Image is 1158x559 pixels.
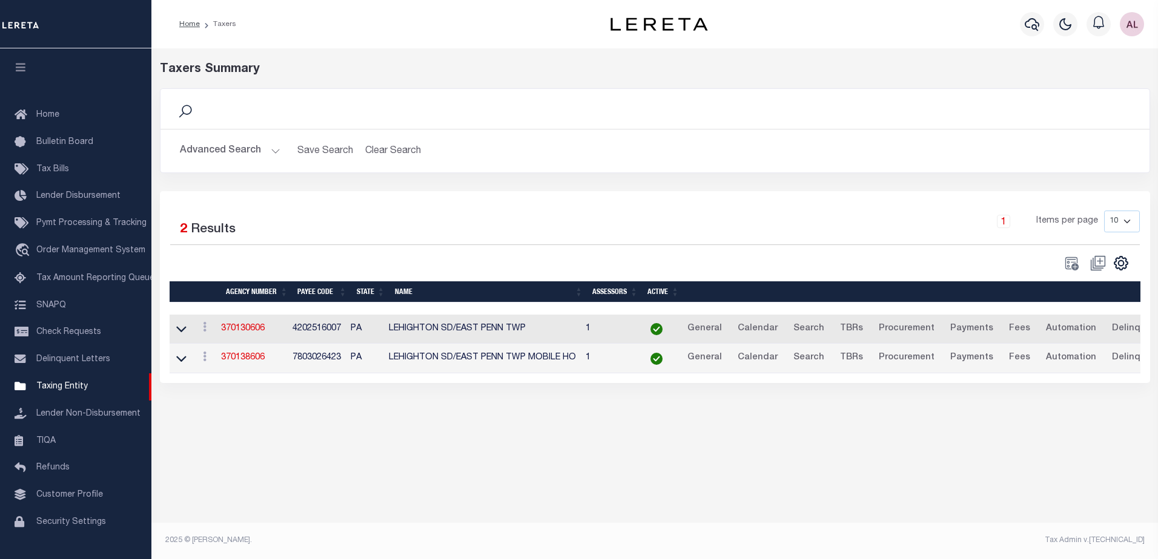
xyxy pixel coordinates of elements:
[352,281,390,302] th: State: activate to sort column ascending
[650,323,663,335] img: check-icon-green.svg
[643,281,684,302] th: Active: activate to sort column ascending
[1041,348,1102,368] a: Automation
[36,274,154,283] span: Tax Amount Reporting Queue
[36,138,93,146] span: Bulletin Board
[36,463,70,472] span: Refunds
[581,315,636,344] td: 1
[1036,215,1098,228] span: Items per page
[732,319,783,339] a: Calendar
[732,348,783,368] a: Calendar
[36,328,101,336] span: Check Requests
[36,410,141,418] span: Lender Non-Disbursement
[36,165,69,174] span: Tax Bills
[221,324,265,333] a: 370130606
[873,348,940,368] a: Procurement
[36,246,145,255] span: Order Management System
[360,139,426,163] button: Clear Search
[682,319,727,339] a: General
[682,348,727,368] a: General
[36,491,103,499] span: Customer Profile
[15,243,34,259] i: travel_explore
[36,382,88,391] span: Taxing Entity
[945,348,999,368] a: Payments
[156,535,655,546] div: 2025 © [PERSON_NAME].
[945,319,999,339] a: Payments
[1004,348,1036,368] a: Fees
[650,353,663,365] img: check-icon-green.svg
[835,348,868,368] a: TBRs
[390,281,588,302] th: Name: activate to sort column ascending
[290,139,360,163] button: Save Search
[200,19,236,30] li: Taxers
[788,348,830,368] a: Search
[664,535,1145,546] div: Tax Admin v.[TECHNICAL_ID]
[180,139,280,163] button: Advanced Search
[36,355,110,364] span: Delinquent Letters
[191,220,236,240] label: Results
[36,518,106,526] span: Security Settings
[36,111,59,119] span: Home
[180,223,187,236] span: 2
[587,281,643,302] th: Assessors: activate to sort column ascending
[36,219,147,227] span: Pymt Processing & Tracking
[873,319,940,339] a: Procurement
[384,315,581,344] td: LEHIGHTON SD/EAST PENN TWP
[384,344,581,373] td: LEHIGHTON SD/EAST PENN TWP MOBILE HO
[610,18,707,31] img: logo-dark.svg
[293,281,351,302] th: Payee Code: activate to sort column ascending
[346,315,384,344] td: PA
[36,192,121,200] span: Lender Disbursement
[36,301,66,309] span: SNAPQ
[581,344,636,373] td: 1
[160,60,898,79] div: Taxers Summary
[221,353,265,362] a: 370138606
[36,436,56,445] span: TIQA
[835,319,868,339] a: TBRs
[997,215,1010,228] a: 1
[346,344,384,373] td: PA
[1041,319,1102,339] a: Automation
[179,21,200,28] a: Home
[288,315,346,344] td: 4202516007
[288,344,346,373] td: 7803026423
[221,281,293,302] th: Agency Number: activate to sort column ascending
[1004,319,1036,339] a: Fees
[788,319,830,339] a: Search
